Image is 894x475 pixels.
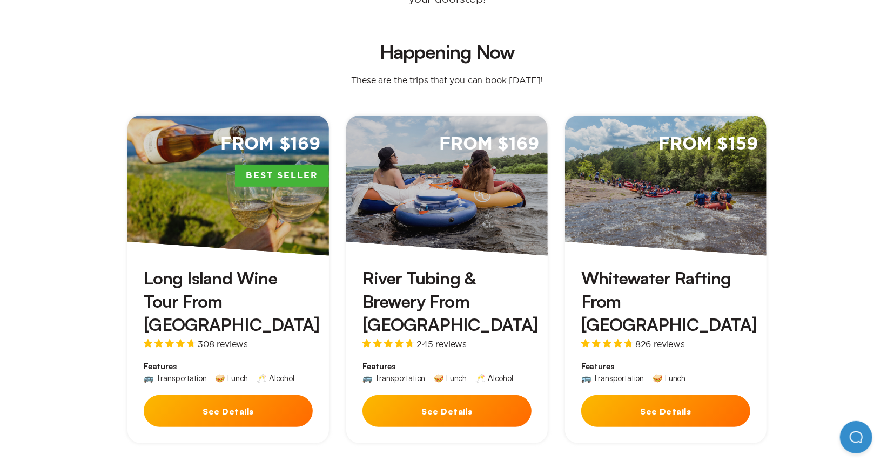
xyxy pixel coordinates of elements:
span: Best Seller [235,165,329,187]
div: 🥪 Lunch [215,374,248,382]
span: Features [144,361,313,372]
p: These are the trips that you can book [DATE]! [341,74,554,85]
div: 🥪 Lunch [434,374,467,382]
h2: Happening Now [136,42,758,62]
button: See Details [581,395,750,427]
button: See Details [144,395,313,427]
div: 🚌 Transportation [362,374,425,382]
div: 🥂 Alcohol [257,374,294,382]
span: 826 reviews [635,340,685,348]
span: Features [362,361,532,372]
h3: Whitewater Rafting From [GEOGRAPHIC_DATA] [581,267,750,337]
a: From $169River Tubing & Brewery From [GEOGRAPHIC_DATA]245 reviewsFeatures🚌 Transportation🥪 Lunch🥂... [346,116,548,444]
span: 308 reviews [198,340,248,348]
h3: River Tubing & Brewery From [GEOGRAPHIC_DATA] [362,267,532,337]
iframe: Help Scout Beacon - Open [840,421,872,453]
span: 245 reviews [416,340,467,348]
h3: Long Island Wine Tour From [GEOGRAPHIC_DATA] [144,267,313,337]
span: Features [581,361,750,372]
button: See Details [362,395,532,427]
a: From $159Whitewater Rafting From [GEOGRAPHIC_DATA]826 reviewsFeatures🚌 Transportation🥪 LunchSee D... [565,116,767,444]
div: 🚌 Transportation [581,374,644,382]
span: From $159 [658,133,758,156]
div: 🚌 Transportation [144,374,206,382]
div: 🥂 Alcohol [475,374,513,382]
div: 🥪 Lunch [653,374,685,382]
a: From $169Best SellerLong Island Wine Tour From [GEOGRAPHIC_DATA]308 reviewsFeatures🚌 Transportati... [127,116,329,444]
span: From $169 [220,133,320,156]
span: From $169 [439,133,539,156]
